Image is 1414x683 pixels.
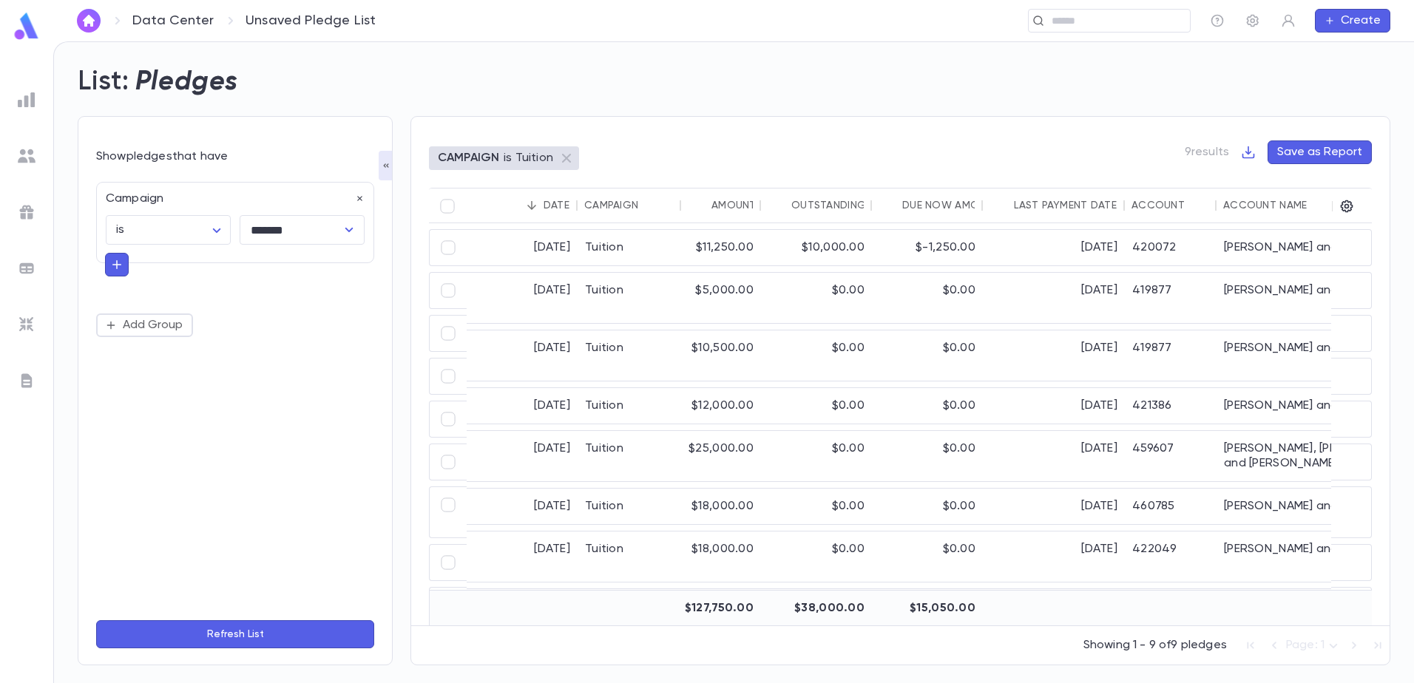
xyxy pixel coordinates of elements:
[761,591,872,626] div: $38,000.00
[18,259,35,277] img: batches_grey.339ca447c9d9533ef1741baa751efc33.svg
[578,330,681,381] div: Tuition
[246,13,376,29] p: Unsaved Pledge List
[18,316,35,333] img: imports_grey.530a8a0e642e233f2baf0ef88e8c9fcb.svg
[638,194,662,217] button: Sort
[504,151,553,166] p: is Tuition
[18,203,35,221] img: campaigns_grey.99e729a5f7ee94e3726e6486bddda8f1.svg
[872,589,983,639] div: $15,000.00
[1286,639,1325,651] span: Page: 1
[18,91,35,109] img: reports_grey.c525e4749d1bce6a11f5fe2a8de1b229.svg
[467,589,578,639] div: [DATE]
[1014,200,1117,211] div: Last Payment Date
[1131,200,1198,211] div: Account ID
[1268,140,1372,164] button: Save as Report
[879,194,902,217] button: Sort
[681,230,761,265] div: $11,250.00
[872,388,983,424] div: $0.00
[681,273,761,323] div: $5,000.00
[1185,194,1208,217] button: Sort
[578,388,681,424] div: Tuition
[1286,634,1342,657] div: Page: 1
[1125,431,1217,481] div: 459607
[711,200,757,211] div: Amount
[1125,489,1217,524] div: 460785
[983,388,1125,424] div: [DATE]
[12,12,41,41] img: logo
[983,273,1125,323] div: [DATE]
[467,431,578,481] div: [DATE]
[681,591,761,626] div: $127,750.00
[872,531,983,582] div: $0.00
[80,15,98,27] img: home_white.a664292cf8c1dea59945f0da9f25487c.svg
[1125,388,1217,424] div: 421386
[1315,9,1390,33] button: Create
[97,183,365,206] div: Campaign
[1223,200,1307,211] div: Account Name
[990,194,1014,217] button: Sort
[1125,330,1217,381] div: 419877
[681,589,761,639] div: $15,000.00
[1185,145,1229,160] p: 9 results
[467,273,578,323] div: [DATE]
[681,388,761,424] div: $12,000.00
[467,330,578,381] div: [DATE]
[578,273,681,323] div: Tuition
[467,489,578,524] div: [DATE]
[761,388,872,424] div: $0.00
[96,149,374,164] div: Show pledges that have
[96,620,374,648] button: Refresh List
[791,200,866,211] div: Outstanding
[681,431,761,481] div: $25,000.00
[872,591,983,626] div: $15,050.00
[872,489,983,524] div: $0.00
[96,313,193,337] button: Add Group
[983,330,1125,381] div: [DATE]
[983,431,1125,481] div: [DATE]
[983,230,1125,265] div: [DATE]
[681,531,761,582] div: $18,000.00
[761,431,872,481] div: $0.00
[132,13,214,29] a: Data Center
[467,388,578,424] div: [DATE]
[339,220,359,240] button: Open
[1125,531,1217,582] div: 422049
[761,531,872,582] div: $0.00
[983,531,1125,582] div: [DATE]
[18,372,35,390] img: letters_grey.7941b92b52307dd3b8a917253454ce1c.svg
[1125,589,1217,639] div: 421094
[78,66,129,98] h2: List:
[584,200,638,211] div: Campaign
[761,273,872,323] div: $0.00
[578,431,681,481] div: Tuition
[761,489,872,524] div: $0.00
[467,531,578,582] div: [DATE]
[544,200,569,211] div: Date
[761,589,872,639] div: $15,000.00
[681,330,761,381] div: $10,500.00
[761,330,872,381] div: $0.00
[578,531,681,582] div: Tuition
[467,230,578,265] div: [DATE]
[18,147,35,165] img: students_grey.60c7aba0da46da39d6d829b817ac14fc.svg
[578,230,681,265] div: Tuition
[520,194,544,217] button: Sort
[681,489,761,524] div: $18,000.00
[761,230,872,265] div: $10,000.00
[872,330,983,381] div: $0.00
[429,146,579,170] div: CAMPAIGNis Tuition
[872,431,983,481] div: $0.00
[578,489,681,524] div: Tuition
[116,224,124,236] span: is
[688,194,711,217] button: Sort
[1125,230,1217,265] div: 420072
[872,230,983,265] div: $-1,250.00
[983,489,1125,524] div: [DATE]
[578,589,681,639] div: Tuition
[902,200,1000,211] div: Due Now Amount
[872,273,983,323] div: $0.00
[106,216,231,245] div: is
[1125,273,1217,323] div: 419877
[135,66,238,98] h2: Pledges
[1083,638,1227,653] p: Showing 1 - 9 of 9 pledges
[768,194,791,217] button: Sort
